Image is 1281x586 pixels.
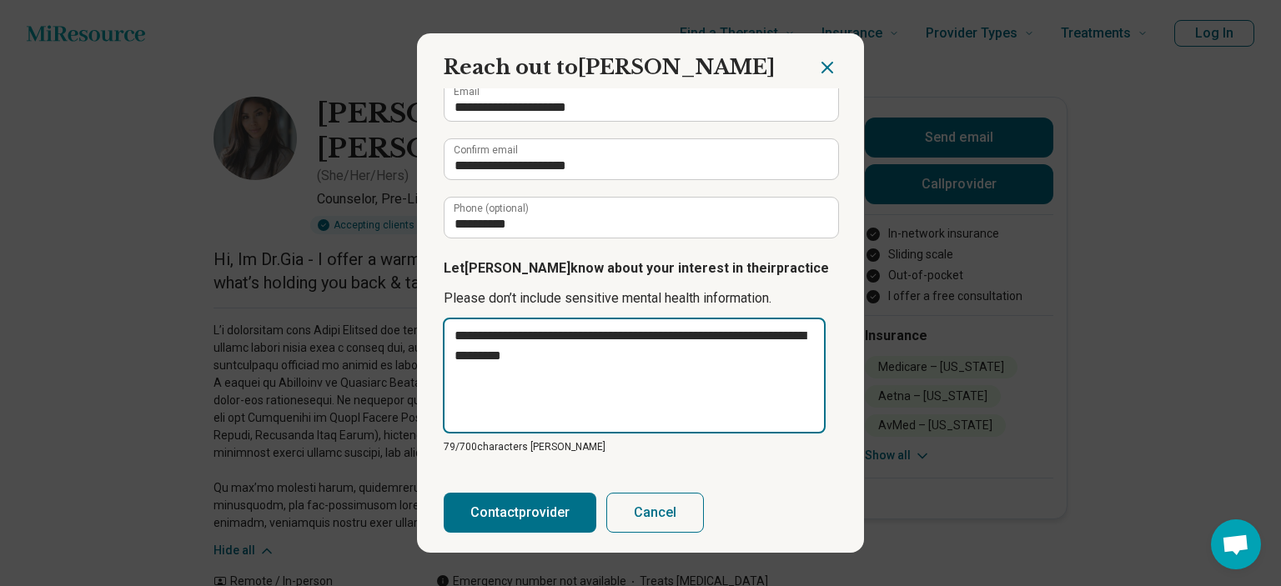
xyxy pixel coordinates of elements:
[444,258,837,278] p: Let [PERSON_NAME] know about your interest in their practice
[454,203,529,213] label: Phone (optional)
[817,58,837,78] button: Close dialog
[444,493,596,533] button: Contactprovider
[444,288,837,308] p: Please don’t include sensitive mental health information.
[454,145,518,155] label: Confirm email
[454,87,480,97] label: Email
[606,493,704,533] button: Cancel
[444,55,775,79] span: Reach out to [PERSON_NAME]
[444,439,837,454] p: 79/ 700 characters [PERSON_NAME]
